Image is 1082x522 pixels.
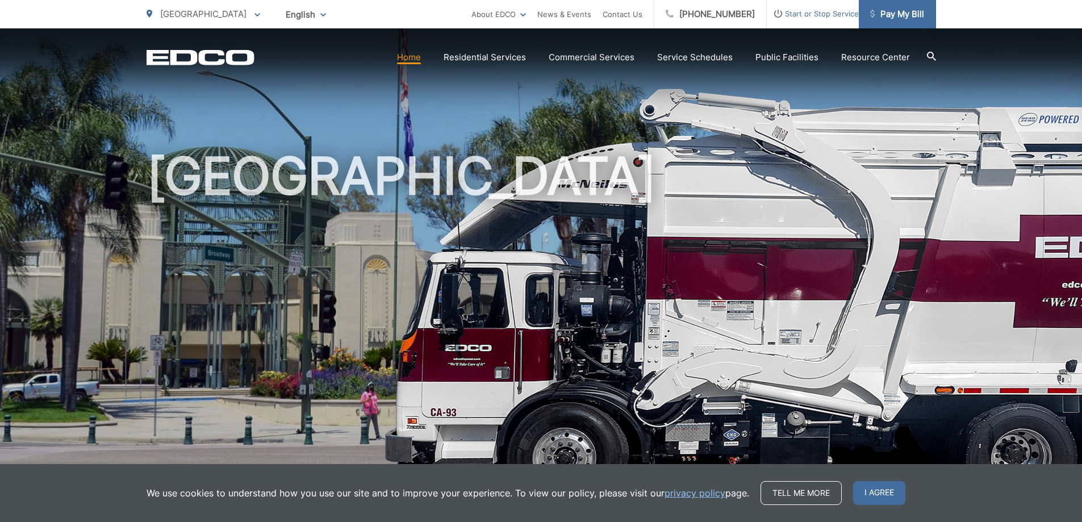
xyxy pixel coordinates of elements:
p: We use cookies to understand how you use our site and to improve your experience. To view our pol... [147,486,749,500]
a: Commercial Services [549,51,634,64]
a: News & Events [537,7,591,21]
a: Home [397,51,421,64]
a: Resource Center [841,51,910,64]
span: English [277,5,335,24]
a: Service Schedules [657,51,733,64]
a: Residential Services [444,51,526,64]
a: privacy policy [665,486,725,500]
a: Contact Us [603,7,642,21]
a: About EDCO [471,7,526,21]
span: [GEOGRAPHIC_DATA] [160,9,247,19]
span: I agree [853,481,905,505]
a: EDCD logo. Return to the homepage. [147,49,254,65]
h1: [GEOGRAPHIC_DATA] [147,148,936,507]
span: Pay My Bill [870,7,924,21]
a: Public Facilities [755,51,818,64]
a: Tell me more [761,481,842,505]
